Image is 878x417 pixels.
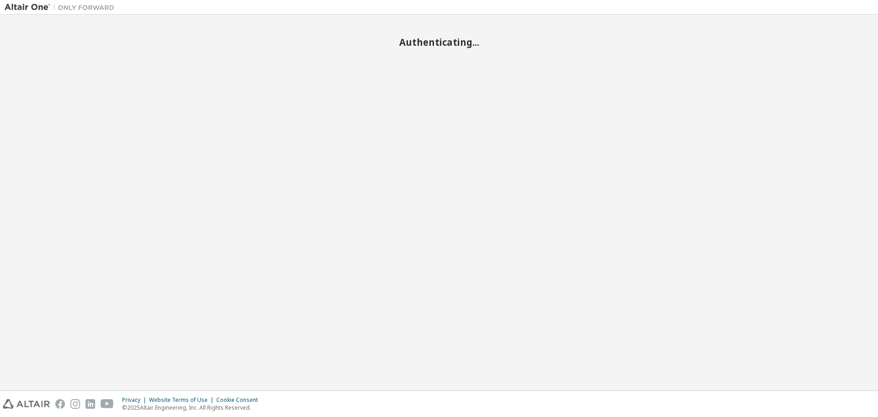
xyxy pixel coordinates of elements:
img: instagram.svg [70,399,80,409]
img: linkedin.svg [86,399,95,409]
img: altair_logo.svg [3,399,50,409]
img: facebook.svg [55,399,65,409]
div: Cookie Consent [216,396,263,404]
img: Altair One [5,3,119,12]
div: Website Terms of Use [149,396,216,404]
img: youtube.svg [101,399,114,409]
p: © 2025 Altair Engineering, Inc. All Rights Reserved. [122,404,263,412]
div: Privacy [122,396,149,404]
h2: Authenticating... [5,36,873,48]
